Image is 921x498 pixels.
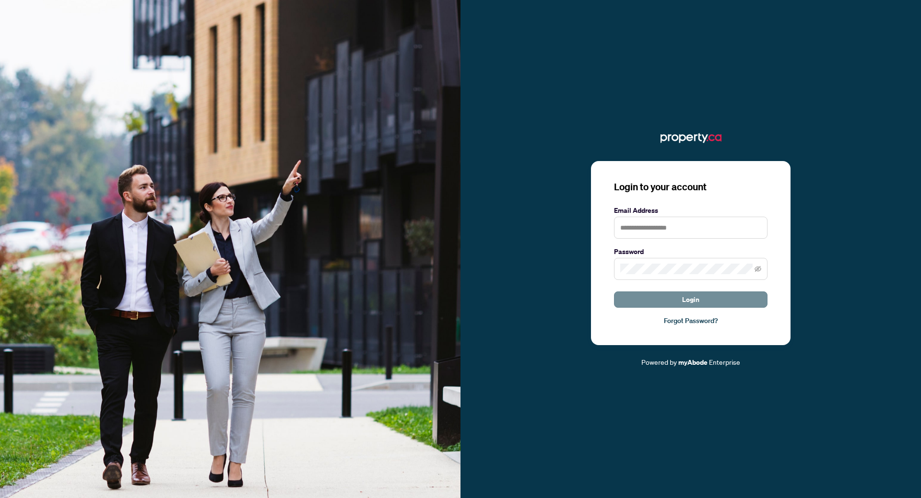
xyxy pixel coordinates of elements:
span: Enterprise [709,358,740,366]
span: Powered by [641,358,677,366]
span: Login [682,292,699,307]
button: Login [614,291,767,308]
h3: Login to your account [614,180,767,194]
span: eye-invisible [755,266,761,272]
label: Password [614,246,767,257]
img: ma-logo [661,130,721,146]
a: myAbode [678,357,708,368]
a: Forgot Password? [614,315,767,326]
label: Email Address [614,205,767,216]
